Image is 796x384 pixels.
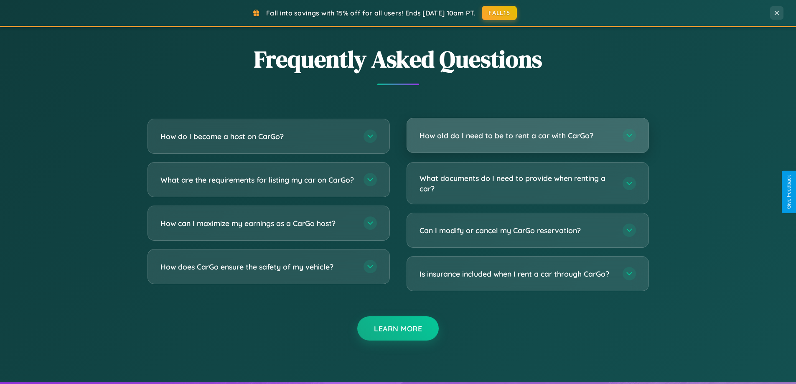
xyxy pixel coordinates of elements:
h3: Can I modify or cancel my CarGo reservation? [420,225,614,236]
h3: What are the requirements for listing my car on CarGo? [160,175,355,185]
h2: Frequently Asked Questions [148,43,649,75]
button: FALL15 [482,6,517,20]
h3: How does CarGo ensure the safety of my vehicle? [160,262,355,272]
h3: How do I become a host on CarGo? [160,131,355,142]
h3: How old do I need to be to rent a car with CarGo? [420,130,614,141]
h3: What documents do I need to provide when renting a car? [420,173,614,193]
h3: Is insurance included when I rent a car through CarGo? [420,269,614,279]
div: Give Feedback [786,175,792,209]
h3: How can I maximize my earnings as a CarGo host? [160,218,355,229]
span: Fall into savings with 15% off for all users! Ends [DATE] 10am PT. [266,9,476,17]
button: Learn More [357,316,439,341]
